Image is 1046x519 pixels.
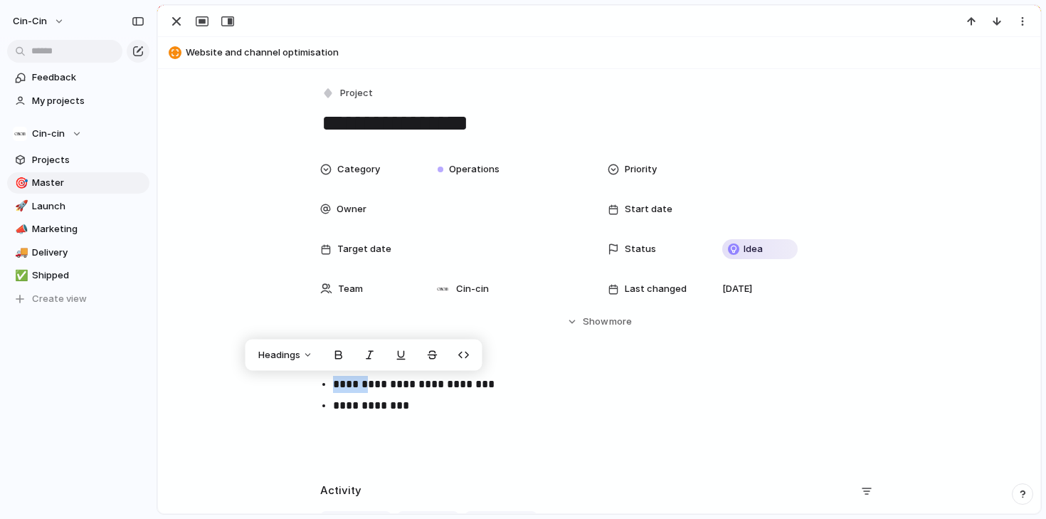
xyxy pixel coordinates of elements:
[7,288,149,310] button: Create view
[456,282,489,296] span: Cin-cin
[15,221,25,238] div: 📣
[338,282,363,296] span: Team
[7,265,149,286] a: ✅Shipped
[722,282,752,296] span: [DATE]
[13,14,47,28] span: cin-cin
[186,46,1034,60] span: Website and channel optimisation
[32,246,144,260] span: Delivery
[744,242,763,256] span: Idea
[320,483,361,499] h2: Activity
[7,90,149,112] a: My projects
[319,83,377,104] button: Project
[13,222,27,236] button: 📣
[7,196,149,217] a: 🚀Launch
[15,198,25,214] div: 🚀
[32,176,144,190] span: Master
[32,268,144,283] span: Shipped
[250,344,322,367] button: Headings
[13,176,27,190] button: 🎯
[15,268,25,284] div: ✅
[15,175,25,192] div: 🎯
[625,162,657,177] span: Priority
[32,199,144,214] span: Launch
[32,292,87,306] span: Create view
[583,315,608,329] span: Show
[449,162,500,177] span: Operations
[15,244,25,261] div: 🚚
[7,150,149,171] a: Projects
[7,123,149,145] button: Cin-cin
[7,67,149,88] a: Feedback
[320,309,878,335] button: Showmore
[625,202,672,216] span: Start date
[337,162,380,177] span: Category
[337,242,391,256] span: Target date
[32,153,144,167] span: Projects
[13,268,27,283] button: ✅
[340,86,373,100] span: Project
[13,199,27,214] button: 🚀
[625,282,687,296] span: Last changed
[32,70,144,85] span: Feedback
[6,10,72,33] button: cin-cin
[625,242,656,256] span: Status
[32,94,144,108] span: My projects
[13,246,27,260] button: 🚚
[7,219,149,240] a: 📣Marketing
[258,348,300,362] span: Headings
[32,127,65,141] span: Cin-cin
[32,222,144,236] span: Marketing
[7,172,149,194] a: 🎯Master
[164,41,1034,64] button: Website and channel optimisation
[337,202,366,216] span: Owner
[7,242,149,263] a: 🚚Delivery
[609,315,632,329] span: more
